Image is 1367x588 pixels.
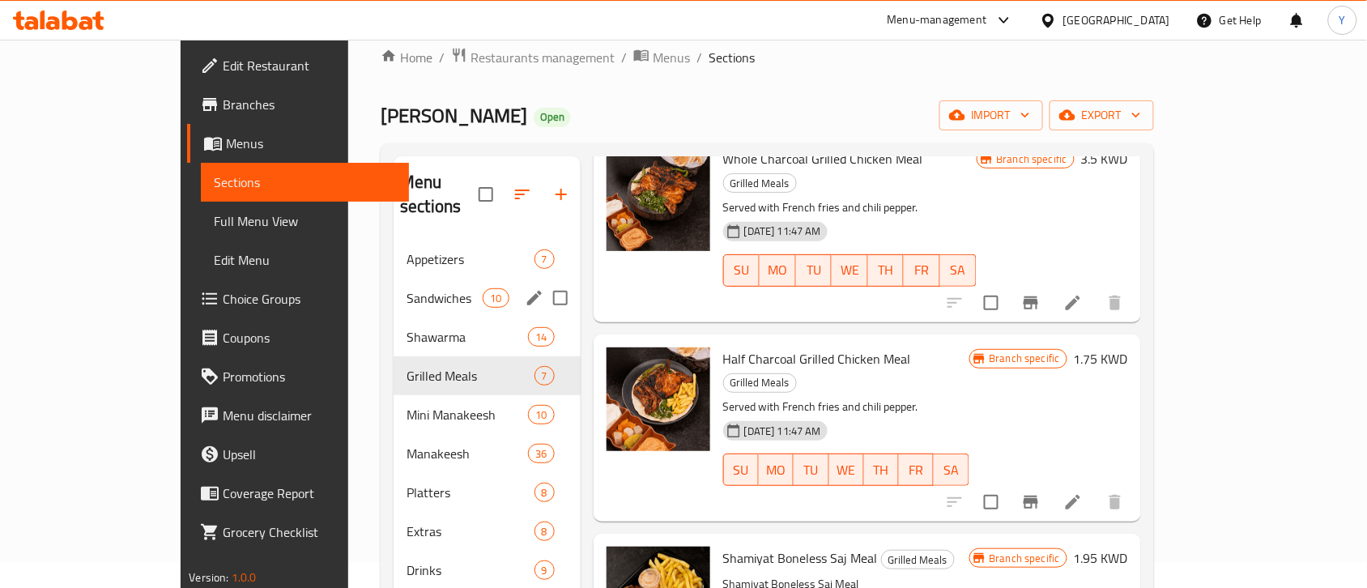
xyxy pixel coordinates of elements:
[1339,11,1346,29] span: Y
[223,367,396,386] span: Promotions
[201,241,409,279] a: Edit Menu
[738,224,828,239] span: [DATE] 11:47 AM
[940,458,962,482] span: SA
[232,567,257,588] span: 1.0.0
[381,47,1154,68] nav: breadcrumb
[1063,11,1170,29] div: [GEOGRAPHIC_DATA]
[187,279,409,318] a: Choice Groups
[187,513,409,552] a: Grocery Checklist
[723,454,759,486] button: SU
[1081,147,1128,170] h6: 3.5 KWD
[223,406,396,425] span: Menu disclaimer
[888,11,987,30] div: Menu-management
[407,483,534,502] span: Platters
[990,151,1074,167] span: Branch specific
[394,317,581,356] div: Shawarma14
[974,485,1008,519] span: Select to update
[223,484,396,503] span: Coverage Report
[738,424,828,439] span: [DATE] 11:47 AM
[214,173,396,192] span: Sections
[201,163,409,202] a: Sections
[522,286,547,310] button: edit
[794,454,828,486] button: TU
[934,454,969,486] button: SA
[723,254,760,287] button: SU
[394,279,581,317] div: Sandwiches10edit
[223,445,396,464] span: Upsell
[451,47,615,68] a: Restaurants management
[633,47,690,68] a: Menus
[394,512,581,551] div: Extras8
[400,170,479,219] h2: Menu sections
[983,551,1067,566] span: Branch specific
[223,56,396,75] span: Edit Restaurant
[483,288,509,308] div: items
[223,522,396,542] span: Grocery Checklist
[947,258,970,282] span: SA
[381,97,527,134] span: [PERSON_NAME]
[724,174,796,193] span: Grilled Meals
[1063,105,1141,126] span: export
[187,318,409,357] a: Coupons
[542,175,581,214] button: Add section
[796,254,833,287] button: TU
[187,435,409,474] a: Upsell
[189,567,228,588] span: Version:
[723,347,911,371] span: Half Charcoal Grilled Chicken Meal
[838,258,862,282] span: WE
[407,288,483,308] span: Sandwiches
[407,522,534,541] span: Extras
[1096,483,1135,522] button: delete
[1074,547,1128,569] h6: 1.95 KWD
[723,198,977,218] p: Served with French fries and chili pepper.
[535,252,554,267] span: 7
[723,546,878,570] span: Shamiyat Boneless Saj Meal
[653,48,690,67] span: Menus
[223,328,396,347] span: Coupons
[187,46,409,85] a: Edit Restaurant
[535,485,554,501] span: 8
[723,397,969,417] p: Served with French fries and chili pepper.
[223,289,396,309] span: Choice Groups
[407,249,534,269] div: Appetizers
[939,100,1043,130] button: import
[759,454,794,486] button: MO
[187,474,409,513] a: Coverage Report
[803,258,826,282] span: TU
[187,357,409,396] a: Promotions
[871,458,892,482] span: TH
[528,444,554,463] div: items
[1063,492,1083,512] a: Edit menu item
[214,250,396,270] span: Edit Menu
[529,446,553,462] span: 36
[407,405,528,424] span: Mini Manakeesh
[868,254,905,287] button: TH
[503,175,542,214] span: Sort sections
[534,522,555,541] div: items
[407,366,534,386] span: Grilled Meals
[766,258,790,282] span: MO
[832,254,868,287] button: WE
[394,473,581,512] div: Platters8
[974,286,1008,320] span: Select to update
[800,458,822,482] span: TU
[882,551,954,569] span: Grilled Meals
[760,254,796,287] button: MO
[529,407,553,423] span: 10
[864,454,899,486] button: TH
[223,95,396,114] span: Branches
[226,134,396,153] span: Menus
[187,396,409,435] a: Menu disclaimer
[1063,293,1083,313] a: Edit menu item
[836,458,858,482] span: WE
[407,444,528,463] span: Manakeesh
[724,373,796,392] span: Grilled Meals
[407,327,528,347] span: Shawarma
[534,249,555,269] div: items
[214,211,396,231] span: Full Menu View
[187,85,409,124] a: Branches
[904,254,940,287] button: FR
[607,147,710,251] img: Whole Charcoal Grilled Chicken Meal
